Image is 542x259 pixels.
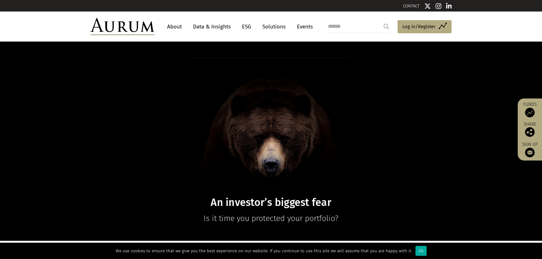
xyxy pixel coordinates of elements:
a: Solutions [259,21,289,33]
input: Submit [380,20,393,33]
a: Data & Insights [190,21,234,33]
a: ESG [239,21,254,33]
img: Linkedin icon [446,3,452,9]
div: Share [521,122,539,137]
img: Access Funds [525,108,535,117]
div: Ok [415,246,427,256]
img: Aurum [90,18,154,35]
img: Twitter icon [424,3,431,9]
img: Sign up to our newsletter [525,148,535,157]
a: Log in/Register [398,20,452,34]
a: CONTACT [403,4,420,8]
h1: An investor’s biggest fear [148,196,394,209]
a: Funds [521,102,539,117]
a: About [164,21,185,33]
p: Is it time you protected your portfolio? [148,212,394,225]
a: Events [294,21,313,33]
a: Sign up [521,142,539,157]
img: Instagram icon [436,3,441,9]
img: Share this post [525,127,535,137]
span: Log in/Register [402,23,436,30]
